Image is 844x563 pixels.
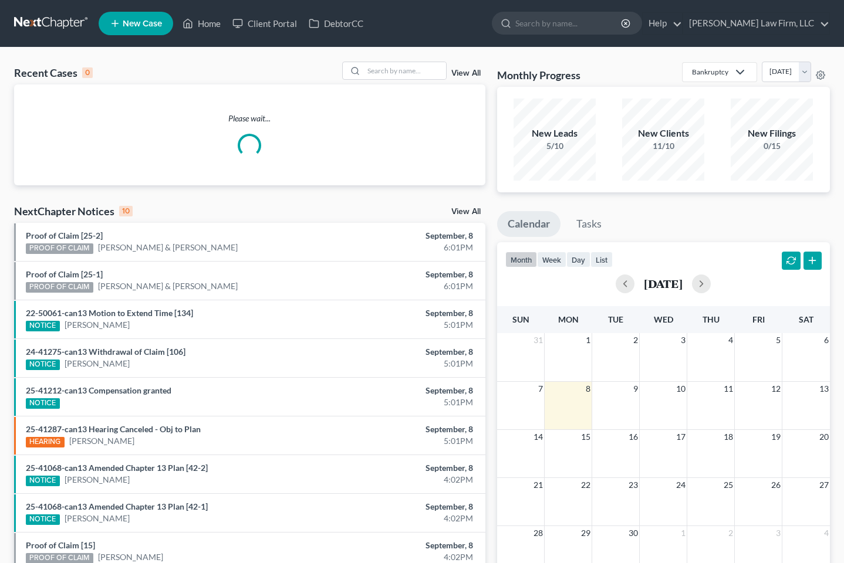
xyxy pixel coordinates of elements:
div: 6:01PM [332,280,474,292]
span: 24 [675,478,687,492]
span: Thu [703,314,720,324]
span: 8 [585,382,592,396]
span: 31 [532,333,544,347]
a: Tasks [566,211,612,237]
div: September, 8 [332,423,474,435]
span: 3 [775,526,782,540]
span: 30 [627,526,639,540]
div: NOTICE [26,514,60,525]
span: 3 [680,333,687,347]
div: 6:01PM [332,242,474,253]
a: Client Portal [227,13,303,34]
div: 10 [119,206,133,216]
div: NOTICE [26,398,60,409]
a: View All [451,208,481,216]
a: [PERSON_NAME] [98,551,163,563]
div: 11/10 [622,140,704,152]
a: Proof of Claim [15] [26,540,95,550]
button: list [590,252,613,267]
span: 11 [723,382,734,396]
input: Search by name... [515,12,623,34]
a: Proof of Claim [25-2] [26,230,103,240]
span: 1 [680,526,687,540]
div: 4:02PM [332,551,474,563]
span: 27 [818,478,830,492]
span: Wed [654,314,673,324]
div: September, 8 [332,230,474,242]
span: 4 [823,526,830,540]
div: September, 8 [332,269,474,280]
span: Mon [558,314,579,324]
span: 4 [727,333,734,347]
a: [PERSON_NAME] [65,474,130,486]
a: 25-41068-can13 Amended Chapter 13 Plan [42-1] [26,501,208,511]
p: Please wait... [14,113,485,124]
div: September, 8 [332,501,474,513]
span: 26 [770,478,782,492]
a: [PERSON_NAME] & [PERSON_NAME] [98,242,238,253]
span: Fri [752,314,765,324]
button: month [505,252,537,267]
span: 6 [823,333,830,347]
span: 28 [532,526,544,540]
a: [PERSON_NAME] [65,513,130,524]
div: 5/10 [514,140,596,152]
div: Bankruptcy [692,67,728,77]
div: September, 8 [332,385,474,396]
span: 29 [580,526,592,540]
span: Sun [512,314,529,324]
h3: Monthly Progress [497,68,580,82]
div: NextChapter Notices [14,204,133,218]
div: New Leads [514,127,596,140]
a: Help [643,13,682,34]
a: Calendar [497,211,561,237]
div: September, 8 [332,462,474,474]
span: 1 [585,333,592,347]
span: 20 [818,430,830,444]
span: 16 [627,430,639,444]
span: 18 [723,430,734,444]
span: 23 [627,478,639,492]
span: 19 [770,430,782,444]
span: 2 [727,526,734,540]
a: [PERSON_NAME] [65,358,130,369]
a: 25-41287-can13 Hearing Canceled - Obj to Plan [26,424,201,434]
a: 24-41275-can13 Withdrawal of Claim [106] [26,347,185,357]
a: [PERSON_NAME] & [PERSON_NAME] [98,280,238,292]
div: 5:01PM [332,396,474,408]
span: 13 [818,382,830,396]
div: September, 8 [332,346,474,358]
a: 22-50061-can13 Motion to Extend Time [134] [26,308,193,318]
span: 7 [537,382,544,396]
span: 22 [580,478,592,492]
button: day [566,252,590,267]
h2: [DATE] [644,277,683,290]
div: 0/15 [731,140,813,152]
span: 2 [632,333,639,347]
a: [PERSON_NAME] [65,319,130,331]
div: 4:02PM [332,474,474,486]
a: 25-41212-can13 Compensation granted [26,385,171,395]
input: Search by name... [364,62,446,79]
div: NOTICE [26,359,60,370]
span: 14 [532,430,544,444]
div: NOTICE [26,321,60,331]
div: September, 8 [332,307,474,319]
span: 25 [723,478,734,492]
a: 25-41068-can13 Amended Chapter 13 Plan [42-2] [26,463,208,473]
a: [PERSON_NAME] Law Firm, LLC [683,13,829,34]
span: 9 [632,382,639,396]
span: Tue [608,314,623,324]
span: Sat [799,314,813,324]
div: 4:02PM [332,513,474,524]
a: [PERSON_NAME] [69,435,134,447]
span: 21 [532,478,544,492]
div: New Clients [622,127,704,140]
span: 15 [580,430,592,444]
div: HEARING [26,437,65,447]
div: Recent Cases [14,66,93,80]
span: 5 [775,333,782,347]
div: New Filings [731,127,813,140]
button: week [537,252,566,267]
div: 5:01PM [332,319,474,331]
